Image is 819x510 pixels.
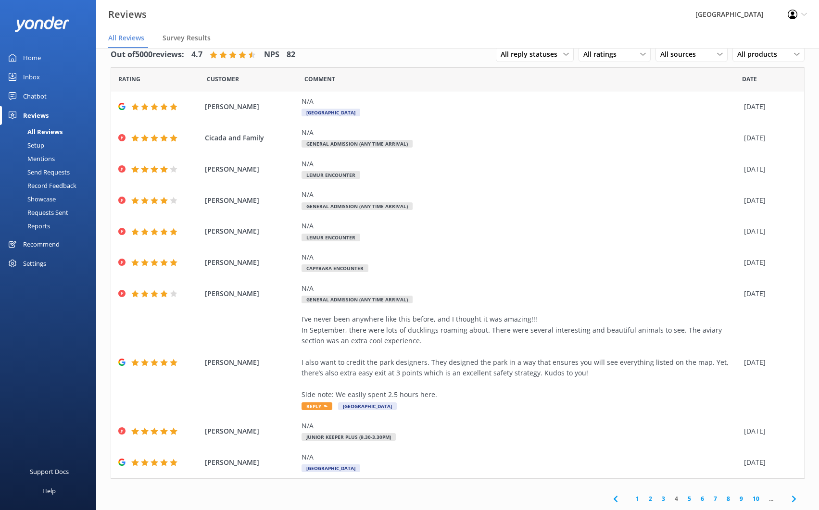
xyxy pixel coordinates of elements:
[501,49,563,60] span: All reply statuses
[163,33,211,43] span: Survey Results
[660,49,702,60] span: All sources
[709,494,722,503] a: 7
[744,133,792,143] div: [DATE]
[744,357,792,368] div: [DATE]
[23,87,47,106] div: Chatbot
[302,202,413,210] span: General Admission (Any Time Arrival)
[302,264,368,272] span: Capybara Encounter
[205,133,296,143] span: Cicada and Family
[23,235,60,254] div: Recommend
[302,433,396,441] span: Junior Keeper PLUS (9.30-3.30pm)
[23,254,46,273] div: Settings
[302,252,739,262] div: N/A
[302,314,739,400] div: I’ve never been anywhere like this before, and I thought it was amazing!!! In September, there we...
[191,49,202,61] h4: 4.7
[744,457,792,468] div: [DATE]
[302,283,739,294] div: N/A
[338,402,397,410] span: [GEOGRAPHIC_DATA]
[23,67,40,87] div: Inbox
[205,357,296,368] span: [PERSON_NAME]
[744,226,792,236] div: [DATE]
[744,195,792,206] div: [DATE]
[6,125,96,138] a: All Reviews
[118,75,140,84] span: Date
[302,96,739,107] div: N/A
[42,481,56,500] div: Help
[737,49,783,60] span: All products
[6,179,76,192] div: Record Feedback
[302,234,360,241] span: Lemur Encounter
[302,402,332,410] span: Reply
[302,140,413,148] span: General Admission (Any Time Arrival)
[748,494,764,503] a: 10
[108,7,147,22] h3: Reviews
[6,125,63,138] div: All Reviews
[205,164,296,174] span: [PERSON_NAME]
[302,159,739,169] div: N/A
[302,171,360,179] span: Lemur Encounter
[6,206,96,219] a: Requests Sent
[205,457,296,468] span: [PERSON_NAME]
[287,49,295,61] h4: 82
[6,219,96,233] a: Reports
[6,206,68,219] div: Requests Sent
[302,421,739,431] div: N/A
[108,33,144,43] span: All Reviews
[6,192,96,206] a: Showcase
[304,75,335,84] span: Question
[631,494,644,503] a: 1
[302,296,413,303] span: General Admission (Any Time Arrival)
[744,426,792,436] div: [DATE]
[696,494,709,503] a: 6
[302,221,739,231] div: N/A
[205,426,296,436] span: [PERSON_NAME]
[744,164,792,174] div: [DATE]
[6,165,96,179] a: Send Requests
[6,192,56,206] div: Showcase
[302,189,739,200] div: N/A
[205,226,296,236] span: [PERSON_NAME]
[302,109,360,116] span: [GEOGRAPHIC_DATA]
[205,195,296,206] span: [PERSON_NAME]
[683,494,696,503] a: 5
[744,101,792,112] div: [DATE]
[583,49,622,60] span: All ratings
[744,288,792,299] div: [DATE]
[6,219,50,233] div: Reports
[23,48,41,67] div: Home
[23,106,49,125] div: Reviews
[30,462,69,481] div: Support Docs
[6,138,96,152] a: Setup
[302,127,739,138] div: N/A
[6,165,70,179] div: Send Requests
[205,288,296,299] span: [PERSON_NAME]
[6,152,96,165] a: Mentions
[6,138,44,152] div: Setup
[111,49,184,61] h4: Out of 5000 reviews:
[302,452,739,462] div: N/A
[764,494,778,503] span: ...
[742,75,757,84] span: Date
[264,49,279,61] h4: NPS
[670,494,683,503] a: 4
[205,101,296,112] span: [PERSON_NAME]
[205,257,296,268] span: [PERSON_NAME]
[207,75,239,84] span: Date
[302,464,360,472] span: [GEOGRAPHIC_DATA]
[6,179,96,192] a: Record Feedback
[657,494,670,503] a: 3
[6,152,55,165] div: Mentions
[735,494,748,503] a: 9
[14,16,70,32] img: yonder-white-logo.png
[644,494,657,503] a: 2
[744,257,792,268] div: [DATE]
[722,494,735,503] a: 8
